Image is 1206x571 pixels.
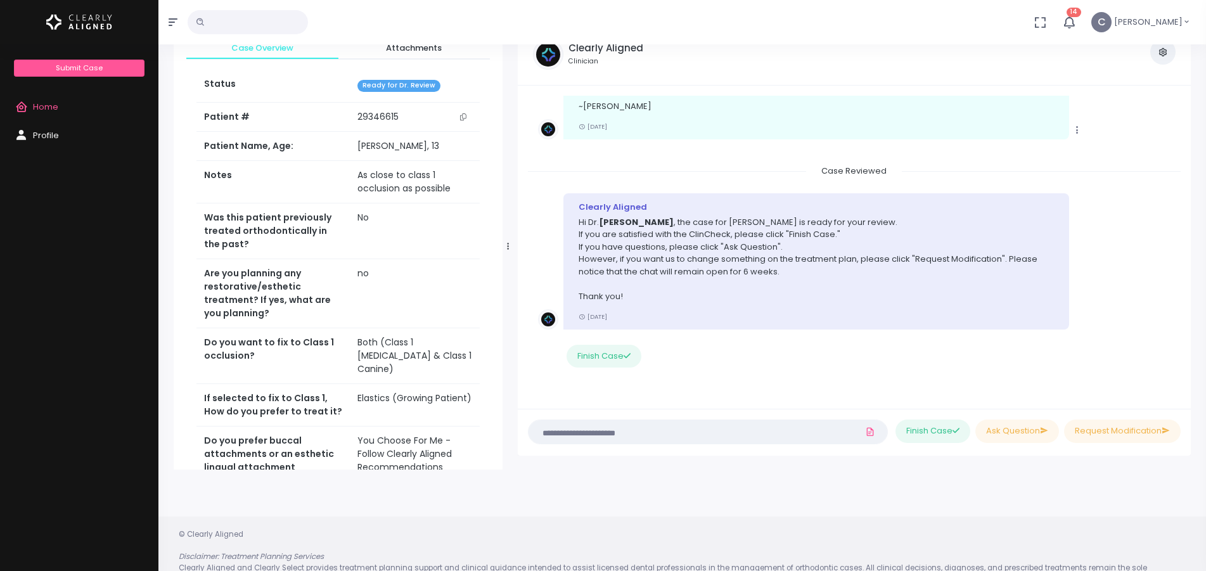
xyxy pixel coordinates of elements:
[196,70,350,102] th: Status
[806,161,902,181] span: Case Reviewed
[56,63,103,73] span: Submit Case
[1064,420,1181,443] button: Request Modification
[579,201,1054,214] div: Clearly Aligned
[196,203,350,259] th: Was this patient previously treated orthodontically in the past?
[528,96,1181,396] div: scrollable content
[33,101,58,113] span: Home
[579,312,607,321] small: [DATE]
[350,427,480,496] td: You Choose For Me - Follow Clearly Aligned Recommendations
[568,56,643,67] small: Clinician
[196,102,350,132] th: Patient #
[196,161,350,203] th: Notes
[568,42,643,54] h5: Clearly Aligned
[579,216,1054,303] p: Hi Dr. , the case for [PERSON_NAME] is ready for your review. If you are satisfied with the ClinC...
[196,427,350,496] th: Do you prefer buccal attachments or an esthetic lingual attachment protocol?
[349,42,480,55] span: Attachments
[1091,12,1112,32] span: C
[196,328,350,384] th: Do you want to fix to Class 1 occlusion?
[350,132,480,161] td: [PERSON_NAME], 13
[33,129,59,141] span: Profile
[350,103,480,132] td: 29346615
[46,9,112,35] img: Logo Horizontal
[357,80,440,92] span: Ready for Dr. Review
[196,132,350,161] th: Patient Name, Age:
[350,259,480,328] td: no
[975,420,1059,443] button: Ask Question
[196,259,350,328] th: Are you planning any restorative/esthetic treatment? If yes, what are you planning?
[196,42,328,55] span: Case Overview
[1067,8,1081,17] span: 14
[350,161,480,203] td: As close to class 1 occlusion as possible
[350,203,480,259] td: No
[863,420,878,443] a: Add Files
[599,216,674,228] b: [PERSON_NAME]
[350,328,480,384] td: Both (Class 1 [MEDICAL_DATA] & Class 1 Canine)
[174,24,503,470] div: scrollable content
[350,384,480,427] td: Elastics (Growing Patient)
[179,551,324,561] em: Disclaimer: Treatment Planning Services
[196,384,350,427] th: If selected to fix to Class 1, How do you prefer to treat it?
[14,60,144,77] a: Submit Case
[1114,16,1183,29] span: [PERSON_NAME]
[895,420,970,443] button: Finish Case
[567,345,641,368] button: Finish Case
[579,122,607,131] small: [DATE]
